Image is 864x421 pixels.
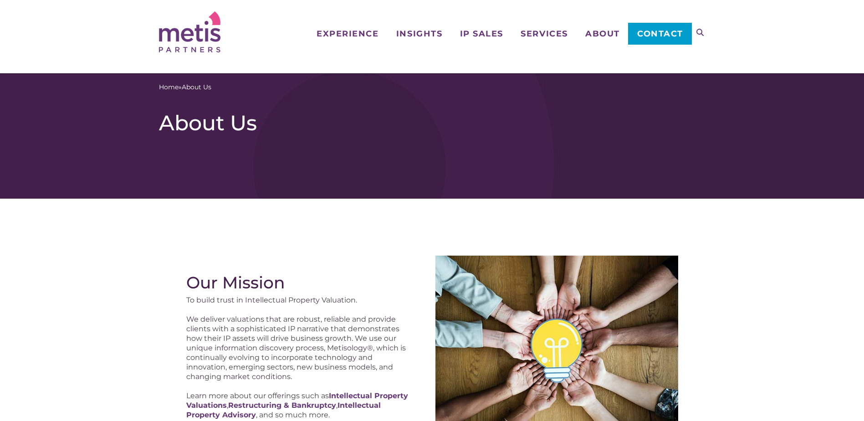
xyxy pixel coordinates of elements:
[317,30,378,38] span: Experience
[186,315,414,382] p: We deliver valuations that are robust, reliable and provide clients with a sophisticated IP narra...
[585,30,620,38] span: About
[159,82,179,92] a: Home
[186,392,408,410] a: Intellectual Property Valuations
[182,82,211,92] span: About Us
[228,401,336,410] a: Restructuring & Bankruptcy
[159,11,220,52] img: Metis Partners
[186,391,414,420] p: Learn more about our offerings such as , , , and so much more.
[637,30,683,38] span: Contact
[460,30,503,38] span: IP Sales
[186,273,414,292] h2: Our Mission
[628,23,691,45] a: Contact
[521,30,567,38] span: Services
[186,296,414,305] p: To build trust in Intellectual Property Valuation.
[159,82,211,92] span: »
[159,110,706,136] h1: About Us
[396,30,442,38] span: Insights
[186,401,381,420] a: Intellectual Property Advisory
